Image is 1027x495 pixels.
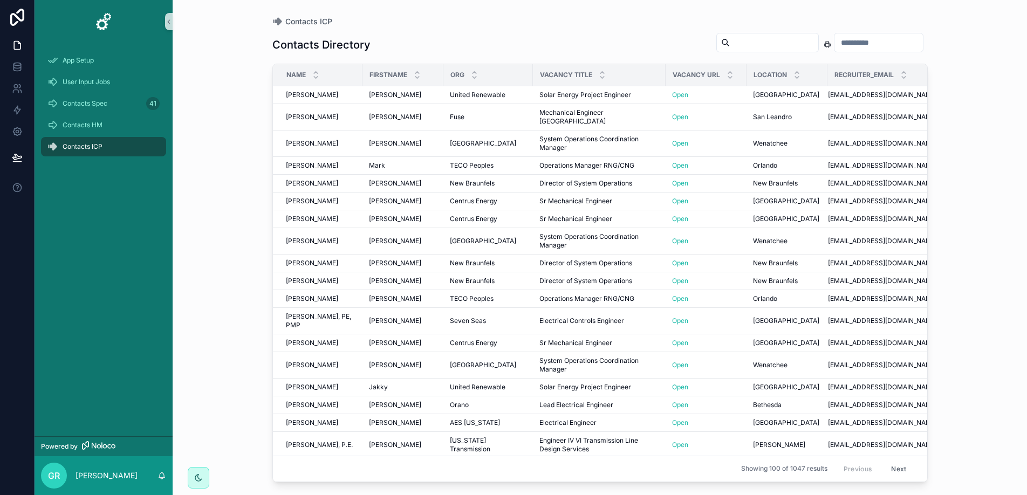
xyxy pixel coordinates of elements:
[753,339,821,347] a: [GEOGRAPHIC_DATA]
[450,237,526,245] a: [GEOGRAPHIC_DATA]
[672,161,740,170] a: Open
[753,361,821,369] a: Wenatchee
[539,317,624,325] span: Electrical Controls Engineer
[753,179,798,188] span: New Braunfels
[35,436,173,456] a: Powered by
[539,197,612,205] span: Sr Mechanical Engineer
[63,99,107,108] span: Contacts Spec
[741,465,827,473] span: Showing 100 of 1047 results
[369,197,421,205] span: [PERSON_NAME]
[539,294,659,303] a: Operations Manager RNG/CNG
[753,441,805,449] span: [PERSON_NAME]
[753,91,821,99] a: [GEOGRAPHIC_DATA]
[286,361,356,369] a: [PERSON_NAME]
[450,197,526,205] a: Centrus Energy
[539,161,634,170] span: Operations Manager RNG/CNG
[753,237,788,245] span: Wenatchee
[539,179,659,188] a: Director of System Operations
[539,401,659,409] a: Lead Electrical Engineer
[450,237,516,245] span: [GEOGRAPHIC_DATA]
[539,179,632,188] span: Director of System Operations
[672,339,740,347] a: Open
[753,179,821,188] a: New Braunfels
[450,339,497,347] span: Centrus Energy
[828,215,937,223] span: [EMAIL_ADDRESS][DOMAIN_NAME]
[828,197,937,205] span: [EMAIL_ADDRESS][DOMAIN_NAME]
[539,161,659,170] a: Operations Manager RNG/CNG
[450,361,526,369] a: [GEOGRAPHIC_DATA]
[369,197,437,205] a: [PERSON_NAME]
[369,179,421,188] span: [PERSON_NAME]
[828,401,939,409] a: [EMAIL_ADDRESS][DOMAIN_NAME]
[539,259,659,267] a: Director of System Operations
[539,108,659,126] a: Mechanical Engineer [GEOGRAPHIC_DATA]
[539,356,659,374] a: System Operations Coordination Manager
[369,401,421,409] span: [PERSON_NAME]
[450,139,526,148] a: [GEOGRAPHIC_DATA]
[753,237,821,245] a: Wenatchee
[828,91,937,99] span: [EMAIL_ADDRESS][DOMAIN_NAME]
[672,294,688,302] a: Open
[672,441,688,449] a: Open
[369,161,437,170] a: Mark
[450,91,526,99] a: United Renewable
[369,113,437,121] a: [PERSON_NAME]
[286,91,338,99] span: [PERSON_NAME]
[369,237,421,245] span: [PERSON_NAME]
[828,339,939,347] a: [EMAIL_ADDRESS][DOMAIN_NAME]
[450,215,497,223] span: Centrus Energy
[63,121,102,129] span: Contacts HM
[369,91,421,99] span: [PERSON_NAME]
[828,215,939,223] a: [EMAIL_ADDRESS][DOMAIN_NAME]
[672,383,688,391] a: Open
[450,436,526,453] a: [US_STATE] Transmission
[450,215,526,223] a: Centrus Energy
[539,436,659,453] span: Engineer IV VI Transmission Line Design Services
[834,71,894,79] span: Recruiter_email
[450,113,464,121] span: Fuse
[754,71,787,79] span: Location
[369,179,437,188] a: [PERSON_NAME]
[286,91,356,99] a: [PERSON_NAME]
[753,383,819,391] span: [GEOGRAPHIC_DATA]
[450,361,516,369] span: [GEOGRAPHIC_DATA]
[828,339,937,347] span: [EMAIL_ADDRESS][DOMAIN_NAME]
[539,401,613,409] span: Lead Electrical Engineer
[286,179,356,188] a: [PERSON_NAME]
[539,135,659,152] span: System Operations Coordination Manager
[672,197,740,205] a: Open
[828,197,939,205] a: [EMAIL_ADDRESS][DOMAIN_NAME]
[753,277,821,285] a: New Braunfels
[828,161,939,170] a: [EMAIL_ADDRESS][DOMAIN_NAME]
[828,361,937,369] span: [EMAIL_ADDRESS][DOMAIN_NAME]
[41,51,166,70] a: App Setup
[828,418,939,427] a: [EMAIL_ADDRESS][DOMAIN_NAME]
[450,317,486,325] span: Seven Seas
[753,91,819,99] span: [GEOGRAPHIC_DATA]
[369,215,437,223] a: [PERSON_NAME]
[672,113,688,121] a: Open
[753,197,819,205] span: [GEOGRAPHIC_DATA]
[286,237,356,245] a: [PERSON_NAME]
[450,339,526,347] a: Centrus Energy
[672,383,740,391] a: Open
[753,139,821,148] a: Wenatchee
[450,91,505,99] span: United Renewable
[450,197,497,205] span: Centrus Energy
[672,179,688,187] a: Open
[672,418,688,427] a: Open
[286,259,356,267] a: [PERSON_NAME]
[828,383,937,391] span: [EMAIL_ADDRESS][DOMAIN_NAME]
[828,418,937,427] span: [EMAIL_ADDRESS][DOMAIN_NAME]
[753,259,821,267] a: New Braunfels
[41,137,166,156] a: Contacts ICP
[828,277,939,285] a: [EMAIL_ADDRESS][DOMAIN_NAME]
[369,161,385,170] span: Mark
[286,441,356,449] a: [PERSON_NAME], P.E.
[828,441,939,449] a: [EMAIL_ADDRESS][DOMAIN_NAME]
[286,215,356,223] a: [PERSON_NAME]
[539,232,659,250] a: System Operations Coordination Manager
[286,139,356,148] a: [PERSON_NAME]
